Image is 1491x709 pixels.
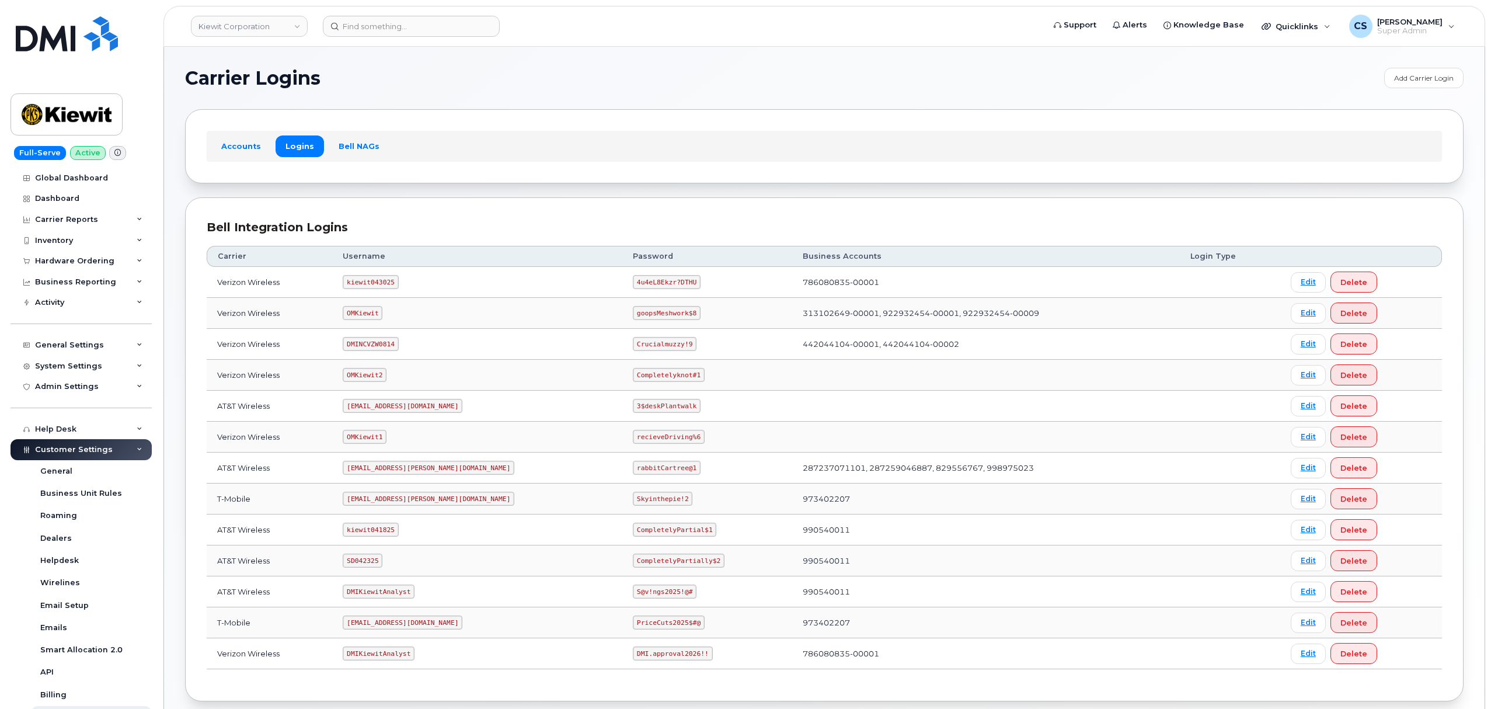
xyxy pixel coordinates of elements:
td: 313102649-00001, 922932454-00001, 922932454-00009 [792,298,1180,329]
span: Delete [1340,493,1367,505]
a: Edit [1291,365,1326,385]
button: Delete [1330,519,1377,540]
td: 786080835-00001 [792,638,1180,669]
td: 973402207 [792,484,1180,515]
span: Delete [1340,370,1367,381]
td: AT&T Wireless [207,515,332,545]
a: Edit [1291,551,1326,571]
td: Verizon Wireless [207,298,332,329]
th: Username [332,246,622,267]
span: Delete [1340,617,1367,628]
span: Delete [1340,339,1367,350]
code: CompletelyPartial$1 [633,523,716,537]
a: Add Carrier Login [1384,68,1464,88]
a: Edit [1291,644,1326,664]
td: AT&T Wireless [207,453,332,484]
code: [EMAIL_ADDRESS][DOMAIN_NAME] [343,616,462,630]
span: Delete [1340,555,1367,566]
button: Delete [1330,426,1377,447]
a: Edit [1291,303,1326,324]
code: OMKiewit1 [343,430,386,444]
td: T-Mobile [207,484,332,515]
span: Delete [1340,277,1367,288]
code: 4u4eL8Ekzr?DTHU [633,275,701,289]
span: Delete [1340,308,1367,319]
td: 287237071101, 287259046887, 829556767, 998975023 [792,453,1180,484]
button: Delete [1330,488,1377,509]
td: T-Mobile [207,607,332,638]
td: AT&T Wireless [207,545,332,576]
code: goopsMeshwork$8 [633,306,701,320]
td: AT&T Wireless [207,391,332,422]
a: Edit [1291,489,1326,509]
td: AT&T Wireless [207,576,332,607]
code: [EMAIL_ADDRESS][DOMAIN_NAME] [343,399,462,413]
td: Verizon Wireless [207,329,332,360]
td: 990540011 [792,515,1180,545]
button: Delete [1330,612,1377,633]
td: Verizon Wireless [207,267,332,298]
span: Delete [1340,432,1367,443]
code: CompletelyPartially$2 [633,554,724,568]
code: DMIKiewitAnalyst [343,585,414,599]
a: Edit [1291,427,1326,447]
iframe: Messenger Launcher [1440,658,1482,700]
code: [EMAIL_ADDRESS][PERSON_NAME][DOMAIN_NAME] [343,461,514,475]
td: Verizon Wireless [207,360,332,391]
td: 786080835-00001 [792,267,1180,298]
button: Delete [1330,303,1377,324]
code: Completelyknot#1 [633,368,705,382]
code: DMIKiewitAnalyst [343,647,414,661]
th: Login Type [1180,246,1280,267]
div: Bell Integration Logins [207,219,1442,236]
code: PriceCuts2025$#@ [633,616,705,630]
th: Business Accounts [792,246,1180,267]
th: Carrier [207,246,332,267]
a: Edit [1291,272,1326,293]
td: 973402207 [792,607,1180,638]
code: kiewit041825 [343,523,398,537]
td: 990540011 [792,545,1180,576]
code: S@v!ngs2025!@# [633,585,696,599]
td: Verizon Wireless [207,638,332,669]
a: Edit [1291,458,1326,478]
a: Edit [1291,613,1326,633]
td: Verizon Wireless [207,422,332,453]
button: Delete [1330,364,1377,385]
code: OMKiewit [343,306,382,320]
code: OMKiewit2 [343,368,386,382]
span: Delete [1340,524,1367,536]
span: Delete [1340,586,1367,597]
button: Delete [1330,581,1377,602]
code: DMI.approval2026!! [633,647,712,661]
span: Delete [1340,463,1367,474]
td: 990540011 [792,576,1180,607]
code: recieveDriving%6 [633,430,705,444]
td: 442044104-00001, 442044104-00002 [792,329,1180,360]
span: Carrier Logins [185,69,321,87]
a: Edit [1291,396,1326,416]
code: kiewit043025 [343,275,398,289]
code: Crucialmuzzy!9 [633,337,696,351]
code: SD042325 [343,554,382,568]
code: [EMAIL_ADDRESS][PERSON_NAME][DOMAIN_NAME] [343,492,514,506]
th: Password [622,246,792,267]
code: Skyinthepie!2 [633,492,692,506]
button: Delete [1330,395,1377,416]
span: Delete [1340,401,1367,412]
button: Delete [1330,333,1377,354]
a: Bell NAGs [329,135,389,157]
a: Edit [1291,334,1326,354]
button: Delete [1330,643,1377,664]
code: 3$deskPlantwalk [633,399,701,413]
button: Delete [1330,457,1377,478]
span: Delete [1340,648,1367,659]
a: Accounts [211,135,271,157]
code: DMINCVZW0814 [343,337,398,351]
button: Delete [1330,272,1377,293]
a: Logins [276,135,324,157]
code: rabbitCartree@1 [633,461,701,475]
button: Delete [1330,550,1377,571]
a: Edit [1291,582,1326,602]
a: Edit [1291,520,1326,540]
